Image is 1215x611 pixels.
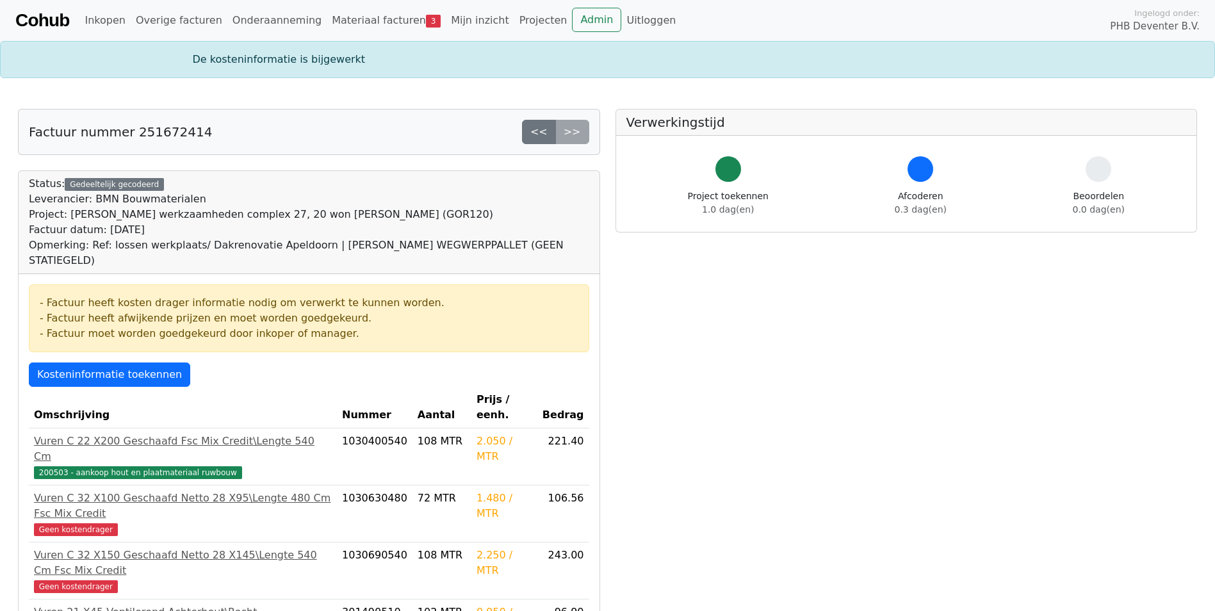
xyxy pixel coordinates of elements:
[536,485,589,542] td: 106.56
[477,491,531,521] div: 1.480 / MTR
[185,52,1031,67] div: De kosteninformatie is bijgewerkt
[702,204,754,215] span: 1.0 dag(en)
[536,428,589,485] td: 221.40
[40,295,578,311] div: - Factuur heeft kosten drager informatie nodig om verwerkt te kunnen worden.
[29,124,212,140] h5: Factuur nummer 251672414
[536,542,589,599] td: 243.00
[337,428,412,485] td: 1030400540
[426,15,441,28] span: 3
[65,178,164,191] div: Gedeeltelijk gecodeerd
[34,548,332,578] div: Vuren C 32 X150 Geschaafd Netto 28 X145\Lengte 540 Cm Fsc Mix Credit
[572,8,621,32] a: Admin
[29,222,589,238] div: Factuur datum: [DATE]
[227,8,327,33] a: Onderaanneming
[34,523,118,536] span: Geen kostendrager
[79,8,130,33] a: Inkopen
[29,207,589,222] div: Project: [PERSON_NAME] werkzaamheden complex 27, 20 won [PERSON_NAME] (GOR120)
[536,387,589,428] th: Bedrag
[34,466,242,479] span: 200503 - aankoop hout en plaatmateriaal ruwbouw
[34,434,332,480] a: Vuren C 22 X200 Geschaafd Fsc Mix Credit\Lengte 540 Cm200503 - aankoop hout en plaatmateriaal ruw...
[477,434,531,464] div: 2.050 / MTR
[522,120,556,144] a: <<
[34,434,332,464] div: Vuren C 22 X200 Geschaafd Fsc Mix Credit\Lengte 540 Cm
[34,491,332,537] a: Vuren C 32 X100 Geschaafd Netto 28 X95\Lengte 480 Cm Fsc Mix CreditGeen kostendrager
[337,542,412,599] td: 1030690540
[29,387,337,428] th: Omschrijving
[337,387,412,428] th: Nummer
[626,115,1187,130] h5: Verwerkingstijd
[1073,190,1125,216] div: Beoordelen
[327,8,446,33] a: Materiaal facturen3
[1134,7,1200,19] span: Ingelogd onder:
[688,190,769,216] div: Project toekennen
[337,485,412,542] td: 1030630480
[412,387,471,428] th: Aantal
[895,204,947,215] span: 0.3 dag(en)
[895,190,947,216] div: Afcoderen
[1110,19,1200,34] span: PHB Deventer B.V.
[471,387,536,428] th: Prijs / eenh.
[15,5,69,36] a: Cohub
[29,238,589,268] div: Opmerking: Ref: lossen werkplaats/ Dakrenovatie Apeldoorn | [PERSON_NAME] WEGWERPPALLET (GEEN STA...
[418,434,466,449] div: 108 MTR
[514,8,573,33] a: Projecten
[477,548,531,578] div: 2.250 / MTR
[418,548,466,563] div: 108 MTR
[131,8,227,33] a: Overige facturen
[29,363,190,387] a: Kosteninformatie toekennen
[34,580,118,593] span: Geen kostendrager
[418,491,466,506] div: 72 MTR
[1073,204,1125,215] span: 0.0 dag(en)
[446,8,514,33] a: Mijn inzicht
[34,548,332,594] a: Vuren C 32 X150 Geschaafd Netto 28 X145\Lengte 540 Cm Fsc Mix CreditGeen kostendrager
[40,326,578,341] div: - Factuur moet worden goedgekeurd door inkoper of manager.
[40,311,578,326] div: - Factuur heeft afwijkende prijzen en moet worden goedgekeurd.
[29,176,589,268] div: Status:
[29,191,589,207] div: Leverancier: BMN Bouwmaterialen
[621,8,681,33] a: Uitloggen
[34,491,332,521] div: Vuren C 32 X100 Geschaafd Netto 28 X95\Lengte 480 Cm Fsc Mix Credit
